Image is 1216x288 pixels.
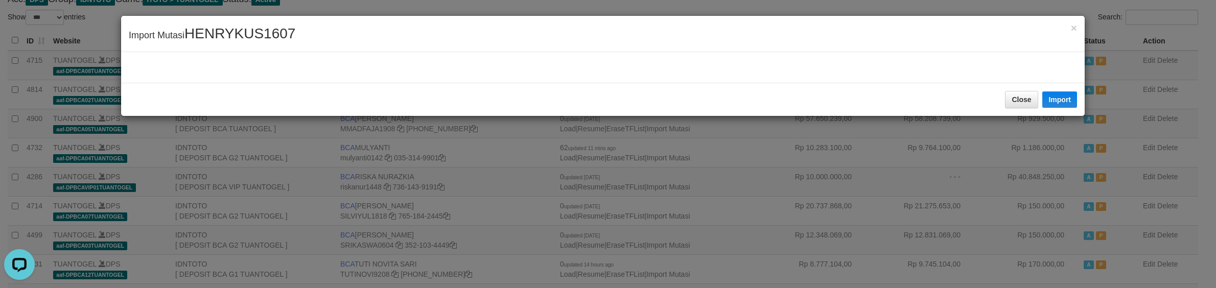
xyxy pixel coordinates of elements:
[1071,22,1077,33] button: Close
[4,4,35,35] button: Open LiveChat chat widget
[184,26,295,41] span: HENRYKUS1607
[1042,91,1077,108] button: Import
[129,30,295,40] span: Import Mutasi
[1005,91,1038,108] button: Close
[1071,22,1077,34] span: ×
